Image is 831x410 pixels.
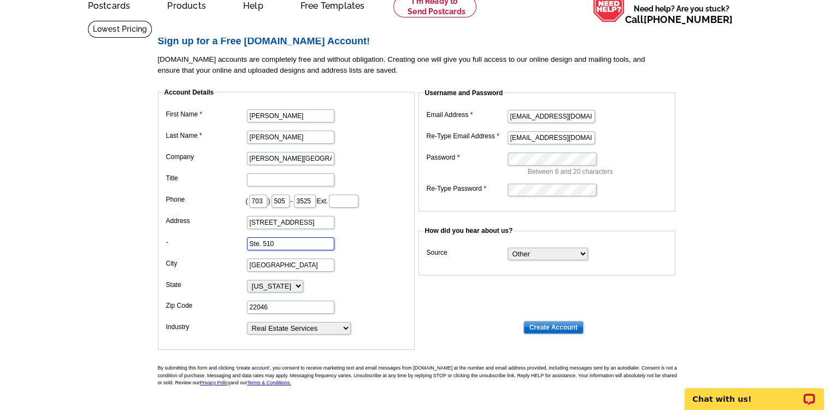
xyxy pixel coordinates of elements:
[427,153,506,162] label: Password
[166,195,246,204] label: Phone
[625,14,733,25] span: Call
[163,192,409,209] dd: ( ) - Ext.
[427,110,506,120] label: Email Address
[166,109,246,119] label: First Name
[677,376,831,410] iframe: LiveChat chat widget
[163,87,215,97] legend: Account Details
[625,3,738,25] span: Need help? Are you stuck?
[523,321,584,334] input: Create Account
[427,248,506,257] label: Source
[166,280,246,290] label: State
[166,259,246,268] label: City
[247,380,291,385] a: Terms & Conditions.
[166,216,246,226] label: Address
[166,131,246,140] label: Last Name
[166,152,246,162] label: Company
[528,167,670,177] p: Between 6 and 20 characters
[158,54,682,76] p: [DOMAIN_NAME] accounts are completely free and without obligation. Creating one will give you ful...
[427,131,506,141] label: Re-Type Email Address
[158,36,682,48] h2: Sign up for a Free [DOMAIN_NAME] Account!
[166,322,246,332] label: Industry
[158,365,682,387] p: By submitting this form and clicking 'create account', you consent to receive marketing text and ...
[200,380,231,385] a: Privacy Policy
[166,173,246,183] label: Title
[166,301,246,311] label: Zip Code
[424,88,504,98] legend: Username and Password
[427,184,506,194] label: Re-Type Password
[166,237,246,247] label: -
[424,226,514,236] legend: How did you hear about us?
[644,14,733,25] a: [PHONE_NUMBER]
